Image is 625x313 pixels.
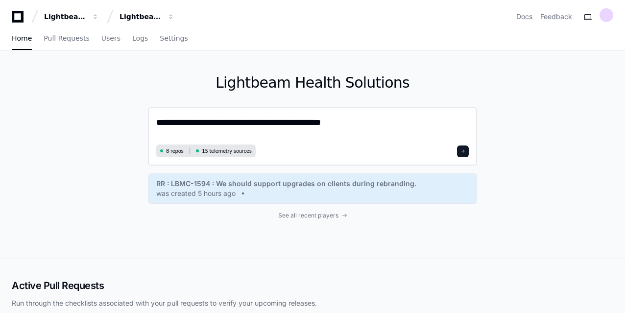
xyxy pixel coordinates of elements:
[120,12,162,22] div: Lightbeam Health Solutions
[156,189,236,198] span: was created 5 hours ago
[160,27,188,50] a: Settings
[12,27,32,50] a: Home
[156,179,469,198] a: RR : LBMC-1594 : We should support upgrades on clients during rebranding.was created 5 hours ago
[12,298,613,308] p: Run through the checklists associated with your pull requests to verify your upcoming releases.
[132,27,148,50] a: Logs
[160,35,188,41] span: Settings
[101,35,120,41] span: Users
[12,279,613,292] h2: Active Pull Requests
[540,12,572,22] button: Feedback
[156,179,416,189] span: RR : LBMC-1594 : We should support upgrades on clients during rebranding.
[44,27,89,50] a: Pull Requests
[44,35,89,41] span: Pull Requests
[101,27,120,50] a: Users
[116,8,178,25] button: Lightbeam Health Solutions
[12,35,32,41] span: Home
[40,8,103,25] button: Lightbeam Health
[202,147,251,155] span: 15 telemetry sources
[44,12,86,22] div: Lightbeam Health
[148,74,477,92] h1: Lightbeam Health Solutions
[516,12,532,22] a: Docs
[278,212,338,219] span: See all recent players
[166,147,184,155] span: 8 repos
[132,35,148,41] span: Logs
[148,212,477,219] a: See all recent players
